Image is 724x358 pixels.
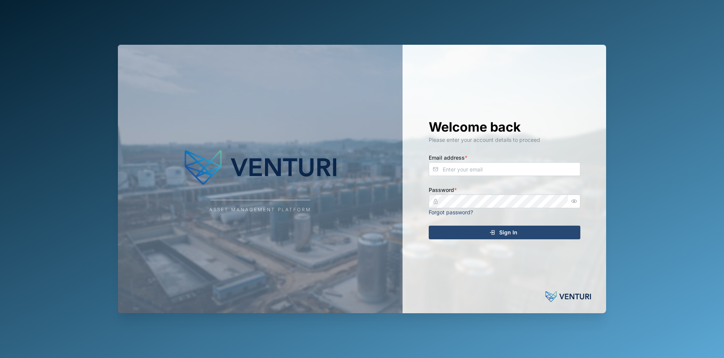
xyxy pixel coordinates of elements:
[429,186,457,194] label: Password
[429,162,580,176] input: Enter your email
[209,206,311,214] div: Asset Management Platform
[429,154,467,162] label: Email address
[545,289,591,304] img: Powered by: Venturi
[185,144,336,190] img: Company Logo
[429,136,580,144] div: Please enter your account details to proceed
[429,226,580,239] button: Sign In
[499,226,517,239] span: Sign In
[429,119,580,135] h1: Welcome back
[429,209,473,215] a: Forgot password?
